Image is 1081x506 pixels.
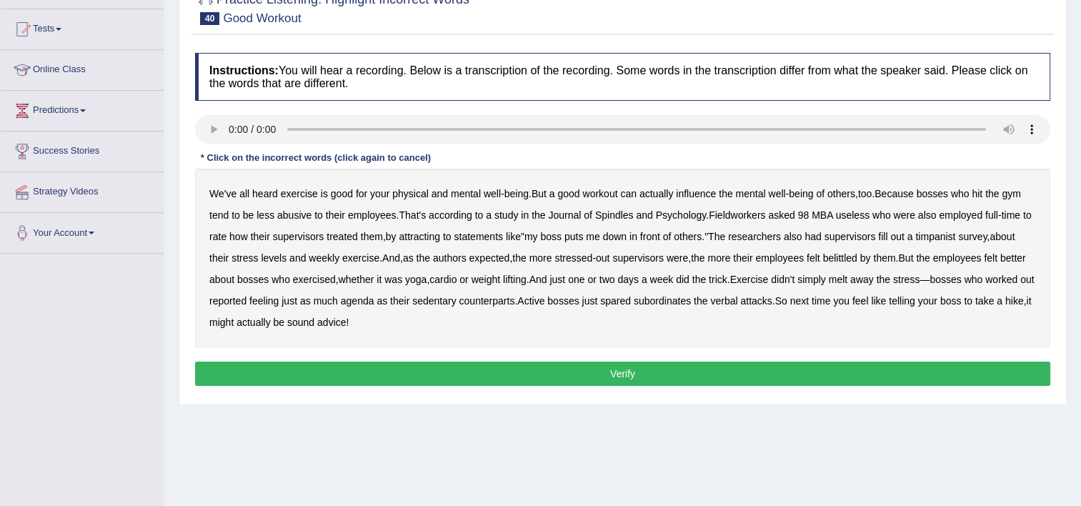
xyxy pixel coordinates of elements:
[587,274,596,285] b: or
[342,252,379,264] b: exercise
[733,252,752,264] b: their
[1,132,164,167] a: Success Stories
[958,231,987,242] b: survey
[825,231,876,242] b: supervisors
[524,231,538,242] b: my
[484,188,501,199] b: well
[339,274,374,285] b: whether
[459,274,468,285] b: or
[382,252,400,264] b: And
[229,231,248,242] b: how
[443,231,452,242] b: to
[327,231,358,242] b: treated
[195,169,1050,347] div: - . - , . . . - , " ." , . , , - , . , , . . — . . , !
[878,231,887,242] b: fill
[768,209,794,221] b: asked
[256,209,274,221] b: less
[617,274,639,285] b: days
[964,274,982,285] b: who
[237,274,269,285] b: bosses
[195,151,437,164] div: * Click on the incorrect words (click again to cancel)
[386,231,397,242] b: by
[933,252,982,264] b: employees
[223,11,301,25] small: Good Workout
[1,50,164,86] a: Online Class
[273,231,324,242] b: supervisors
[236,317,270,328] b: actually
[370,188,389,199] b: your
[341,295,374,307] b: agenda
[1026,295,1031,307] b: it
[209,295,246,307] b: reported
[985,274,1017,285] b: worked
[676,188,716,199] b: influence
[486,209,492,221] b: a
[1001,209,1020,221] b: time
[918,209,937,221] b: also
[348,209,397,221] b: employees
[506,231,521,242] b: like
[251,231,270,242] b: their
[529,252,552,264] b: more
[390,295,409,307] b: their
[893,209,915,221] b: were
[620,188,637,199] b: can
[417,252,430,264] b: the
[1,91,164,126] a: Predictions
[289,252,306,264] b: and
[326,209,345,221] b: their
[494,209,518,221] b: study
[277,209,312,221] b: abusive
[321,188,328,199] b: is
[361,231,383,242] b: them
[1000,252,1026,264] b: better
[728,231,781,242] b: researchers
[860,252,871,264] b: by
[314,209,323,221] b: to
[582,295,597,307] b: just
[918,295,937,307] b: your
[521,209,529,221] b: in
[877,274,890,285] b: the
[663,231,672,242] b: of
[984,252,997,264] b: felt
[676,274,689,285] b: did
[656,209,707,221] b: Psychology
[797,274,826,285] b: simply
[1,213,164,249] a: Your Account
[804,231,821,242] b: had
[554,252,592,264] b: stressed
[231,252,258,264] b: stress
[412,295,456,307] b: sedentary
[875,188,913,199] b: Because
[314,295,338,307] b: much
[209,317,234,328] b: might
[1,9,164,45] a: Tests
[930,274,961,285] b: bosses
[512,252,526,264] b: the
[893,274,920,285] b: stress
[432,188,448,199] b: and
[429,274,457,285] b: cardio
[873,252,895,264] b: them
[209,252,229,264] b: their
[709,209,765,221] b: Fieldworkers
[829,274,847,285] b: melt
[309,252,339,264] b: weekly
[529,274,547,285] b: And
[692,274,706,285] b: the
[898,252,913,264] b: But
[719,188,732,199] b: the
[833,295,850,307] b: you
[209,209,229,221] b: tend
[317,317,346,328] b: advice
[209,231,226,242] b: rate
[889,295,915,307] b: telling
[595,209,634,221] b: Spindles
[282,295,297,307] b: just
[735,188,765,199] b: mental
[907,231,913,242] b: a
[636,209,652,221] b: and
[243,209,254,221] b: be
[916,188,947,199] b: bosses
